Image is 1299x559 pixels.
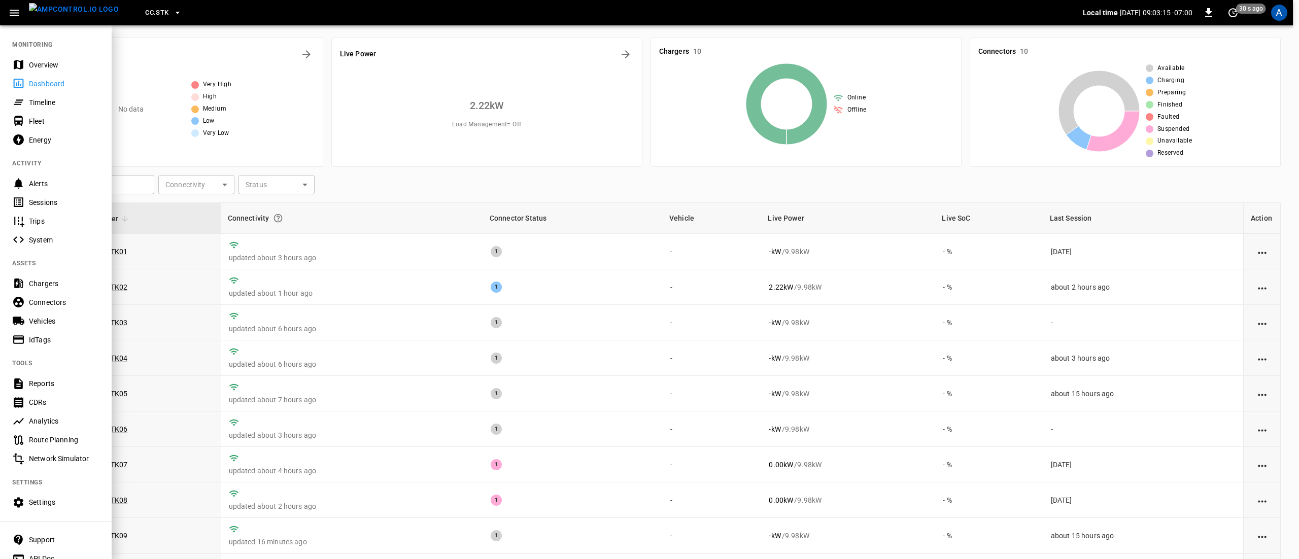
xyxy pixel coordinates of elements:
[29,453,99,464] div: Network Simulator
[29,197,99,207] div: Sessions
[29,335,99,345] div: IdTags
[1225,5,1241,21] button: set refresh interval
[29,278,99,289] div: Chargers
[29,135,99,145] div: Energy
[29,416,99,426] div: Analytics
[1083,8,1118,18] p: Local time
[29,497,99,507] div: Settings
[29,116,99,126] div: Fleet
[29,3,119,16] img: ampcontrol.io logo
[29,397,99,407] div: CDRs
[29,79,99,89] div: Dashboard
[29,179,99,189] div: Alerts
[29,535,99,545] div: Support
[29,216,99,226] div: Trips
[29,297,99,307] div: Connectors
[29,97,99,108] div: Timeline
[29,378,99,389] div: Reports
[1120,8,1192,18] p: [DATE] 09:03:15 -07:00
[29,60,99,70] div: Overview
[1236,4,1266,14] span: 30 s ago
[29,435,99,445] div: Route Planning
[29,235,99,245] div: System
[145,7,168,19] span: CC.STK
[29,316,99,326] div: Vehicles
[1271,5,1287,21] div: profile-icon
